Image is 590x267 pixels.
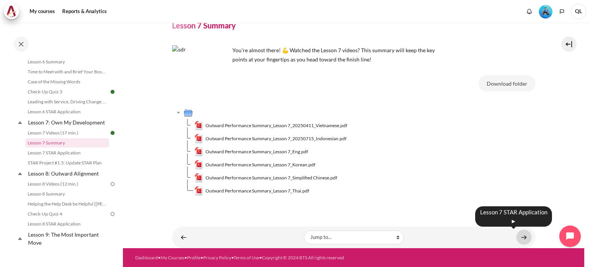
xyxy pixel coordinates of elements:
span: Outward Performance Summary_Lesson 7_20250411_Vietnamese.pdf [206,122,347,129]
span: Outward Performance Summary_Lesson 7_Korean.pdf [206,161,315,168]
a: Helping the Help Desk be Helpful ([PERSON_NAME]'s Story) [25,199,109,209]
a: Lesson 7 Summary [25,138,109,148]
span: Collapse [16,170,24,177]
a: My courses [27,4,58,19]
a: Reports & Analytics [60,4,109,19]
a: Level #3 [536,4,555,18]
img: Outward Performance Summary_Lesson 7_20250411_Vietnamese.pdf [194,121,204,130]
h4: Lesson 7 Summary [172,20,236,30]
a: Profile [187,255,201,260]
span: Outward Performance Summary_Lesson 7_Thai.pdf [206,187,309,194]
a: Outward Performance Summary_Lesson 7_20250715_Indonesian.pdfOutward Performance Summary_Lesson 7_... [194,134,347,143]
div: Show notification window with no new notifications [524,6,535,17]
a: Lesson 8: Outward Alignment [27,168,109,179]
a: Outward Performance Summary_Lesson 7_Eng.pdfOutward Performance Summary_Lesson 7_Eng.pdf [194,147,308,156]
a: Leading with Service, Driving Change (Pucknalin's Story) [25,97,109,106]
a: Lesson 7: Own My Development [27,117,109,128]
span: Outward Performance Summary_Lesson 7_Simplified Chinese.pdf [206,174,337,181]
a: Lesson 8 Summary [25,189,109,199]
a: Check-Up Quiz 4 [25,209,109,219]
img: Outward Performance Summary_Lesson 7_Korean.pdf [194,160,204,169]
a: Time to Meet with and Brief Your Boss #1 [25,67,109,76]
img: Done [109,88,116,95]
img: Done [109,129,116,136]
img: To do [109,211,116,217]
a: Outward Performance Summary_Lesson 7_Korean.pdfOutward Performance Summary_Lesson 7_Korean.pdf [194,160,316,169]
button: Languages [556,6,568,17]
span: You’re almost there! 💪 Watched the Lesson 7 videos? This summary will keep the key points at your... [232,47,435,63]
img: Outward Performance Summary_Lesson 7_Simplified Chinese.pdf [194,173,204,182]
a: Lesson 7 Videos (17 min.) [25,128,109,138]
a: ◄ Lesson 7 Videos (17 min.) [176,230,191,245]
a: Copyright © 2024 BTS All rights reserved [262,255,344,260]
img: Level #3 [539,5,552,18]
a: My Courses [161,255,184,260]
a: Lesson 8 STAR Application [25,219,109,229]
span: Outward Performance Summary_Lesson 7_Eng.pdf [206,148,308,155]
img: sdr [172,45,230,103]
a: Check-Up Quiz 3 [25,87,109,96]
a: User menu [571,4,586,19]
span: QL [571,4,586,19]
span: Collapse [16,235,24,242]
a: Dashboard [135,255,158,260]
a: Case of the Missing Words [25,77,109,86]
a: Architeck Architeck [4,4,23,19]
a: Privacy Policy [203,255,231,260]
img: Architeck [6,6,17,17]
div: Lesson 7 STAR Application ► [475,206,552,227]
a: Outward Performance Summary_Lesson 7_Thai.pdfOutward Performance Summary_Lesson 7_Thai.pdf [194,186,310,196]
button: Download folder [479,75,535,91]
div: Level #3 [539,4,552,18]
span: Outward Performance Summary_Lesson 7_20250715_Indonesian.pdf [206,135,346,142]
img: Outward Performance Summary_Lesson 7_Thai.pdf [194,186,204,196]
div: • • • • • [135,254,375,261]
span: Collapse [16,119,24,126]
a: STAR Project #1.5: Update STAR Plan [25,158,109,167]
a: Lesson 8 Videos (12 min.) [25,179,109,189]
a: Lesson 9: The Most Important Move [27,229,109,248]
a: Outward Performance Summary_Lesson 7_Simplified Chinese.pdfOutward Performance Summary_Lesson 7_S... [194,173,338,182]
img: Outward Performance Summary_Lesson 7_Eng.pdf [194,147,204,156]
a: Terms of Use [234,255,259,260]
a: Lesson 7 STAR Application [25,148,109,158]
a: Lesson 6 STAR Application [25,107,109,116]
a: Lesson 6 Summary [25,57,109,66]
img: To do [109,181,116,187]
a: Outward Performance Summary_Lesson 7_20250411_Vietnamese.pdfOutward Performance Summary_Lesson 7_... [194,121,348,130]
img: Outward Performance Summary_Lesson 7_20250715_Indonesian.pdf [194,134,204,143]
